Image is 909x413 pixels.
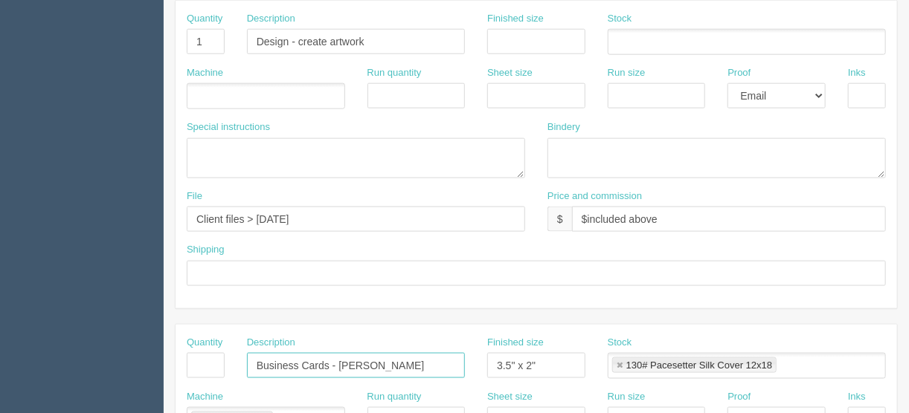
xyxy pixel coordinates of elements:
div: $ [547,206,572,232]
label: Machine [187,66,223,80]
label: Sheet size [487,66,533,80]
label: Inks [848,390,866,404]
label: Bindery [547,120,580,134]
label: Shipping [187,243,225,257]
label: Run size [608,66,646,80]
label: Run quantity [367,66,422,80]
label: Proof [727,390,751,404]
div: 130# Pacesetter Silk Cover 12x18 [626,360,773,370]
label: Proof [727,66,751,80]
label: Price and commission [547,189,642,204]
label: Sheet size [487,390,533,404]
label: File [187,189,202,204]
label: Stock [608,336,632,350]
label: Run quantity [367,390,422,404]
label: Special instructions [187,120,270,134]
label: Inks [848,66,866,80]
label: Quantity [187,12,222,26]
label: Stock [608,12,632,26]
label: Machine [187,390,223,404]
label: Description [247,12,295,26]
label: Finished size [487,336,544,350]
textarea: ARB - One side 3.0 mil laminate and trim - $included above [547,138,886,178]
label: Finished size [487,12,544,26]
label: Quantity [187,336,222,350]
label: Run size [608,390,646,404]
label: Description [247,336,295,350]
